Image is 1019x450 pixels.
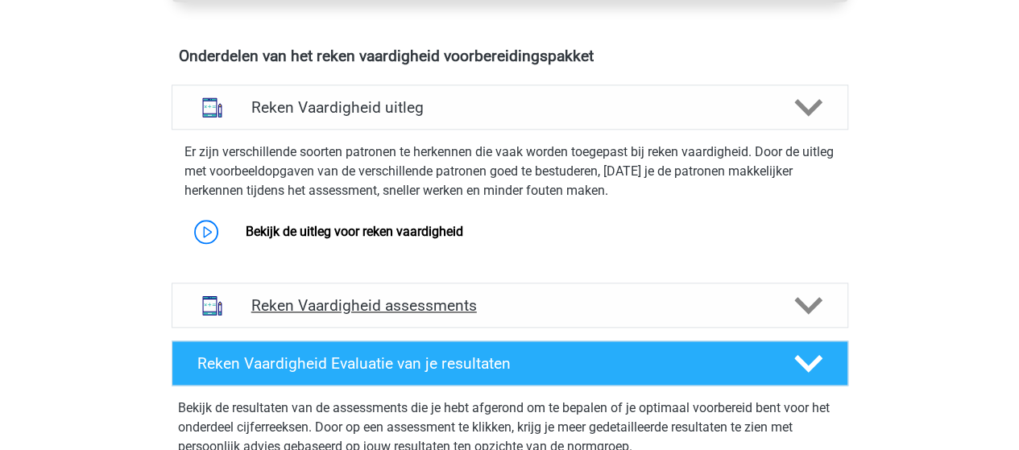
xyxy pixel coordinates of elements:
h4: Onderdelen van het reken vaardigheid voorbereidingspakket [179,47,841,65]
a: Bekijk de uitleg voor reken vaardigheid [246,224,463,239]
a: Reken Vaardigheid Evaluatie van je resultaten [165,341,855,386]
h4: Reken Vaardigheid assessments [251,296,768,315]
img: reken vaardigheid assessments [192,285,233,326]
img: reken vaardigheid uitleg [192,87,233,128]
a: uitleg Reken Vaardigheid uitleg [165,85,855,130]
p: Er zijn verschillende soorten patronen te herkennen die vaak worden toegepast bij reken vaardighe... [184,142,835,200]
h4: Reken Vaardigheid Evaluatie van je resultaten [197,354,768,373]
h4: Reken Vaardigheid uitleg [251,98,768,117]
a: assessments Reken Vaardigheid assessments [165,283,855,328]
